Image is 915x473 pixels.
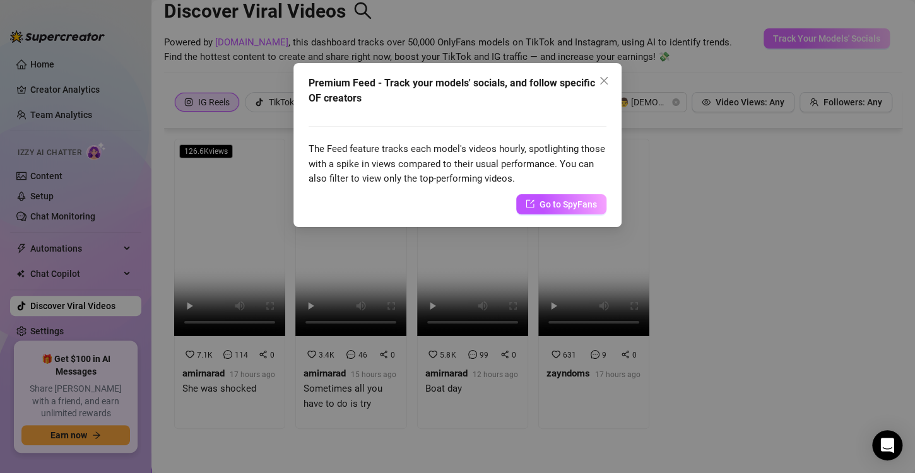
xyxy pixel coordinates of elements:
span: Close [594,76,614,86]
div: Premium Feed - Track your models' socials, and follow specific OF creators [309,76,606,106]
span: export [526,199,534,208]
span: Go to SpyFans [540,197,597,211]
span: The Feed feature tracks each model's videos hourly, spotlighting those with a spike in views comp... [309,143,605,184]
button: Close [594,71,614,91]
span: close [599,76,609,86]
a: Go to SpyFans [516,194,606,214]
div: Open Intercom Messenger [872,430,902,460]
